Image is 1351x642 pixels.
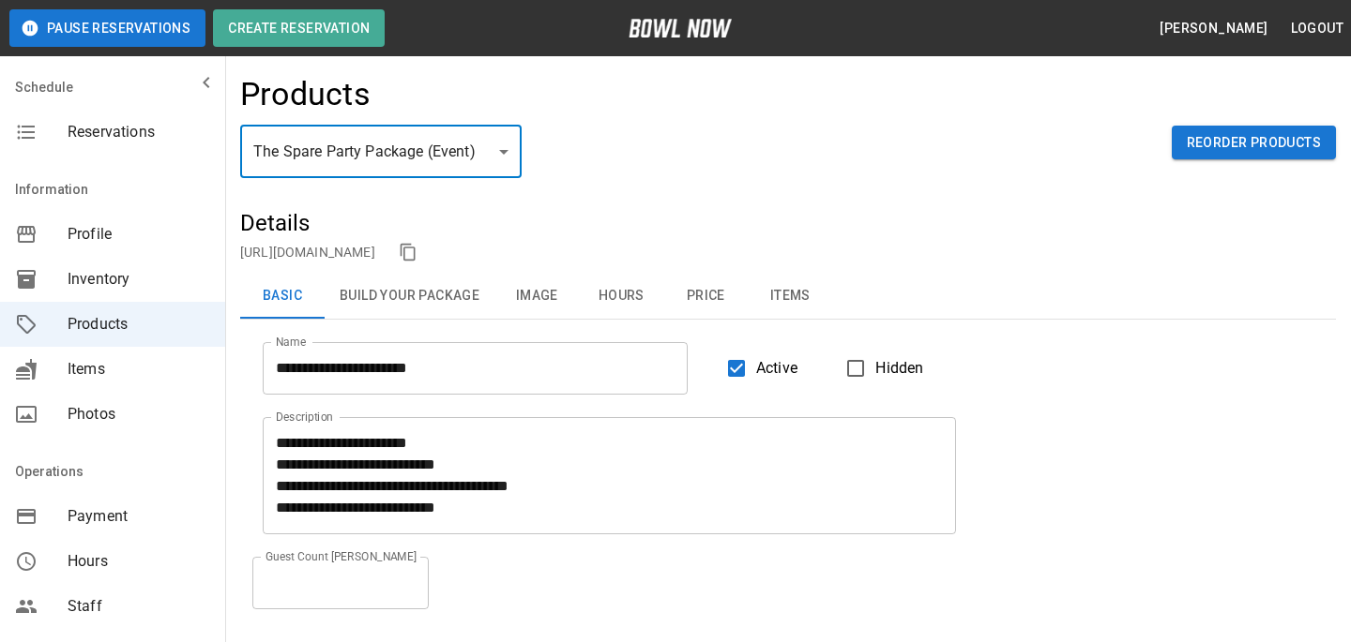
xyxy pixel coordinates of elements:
button: Create Reservation [213,9,385,47]
span: Inventory [68,268,210,291]
h4: Products [240,75,371,114]
img: logo [629,19,732,37]
button: Hours [579,274,663,319]
span: Photos [68,403,210,426]
div: The Spare Party Package (Event) [240,126,522,178]
span: Hours [68,550,210,573]
button: Pause Reservations [9,9,205,47]
h5: Details [240,208,1336,238]
button: [PERSON_NAME] [1152,11,1275,46]
button: Reorder Products [1172,126,1336,160]
label: Hidden products will not be visible to customers. You can still create and use them for bookings. [836,349,923,388]
span: Payment [68,505,210,528]
button: Items [748,274,832,319]
span: Products [68,313,210,336]
div: basic tabs example [240,274,1336,319]
button: Basic [240,274,325,319]
span: Reservations [68,121,210,143]
a: [URL][DOMAIN_NAME] [240,245,375,260]
button: Logout [1283,11,1351,46]
span: Staff [68,595,210,618]
button: copy link [394,238,422,266]
button: Price [663,274,748,319]
span: Hidden [875,357,923,380]
button: Build Your Package [325,274,494,319]
span: Profile [68,223,210,246]
span: Items [68,358,210,381]
input: Guest Count [PERSON_NAME] [252,557,429,609]
button: Image [494,274,579,319]
span: Active [756,357,797,380]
